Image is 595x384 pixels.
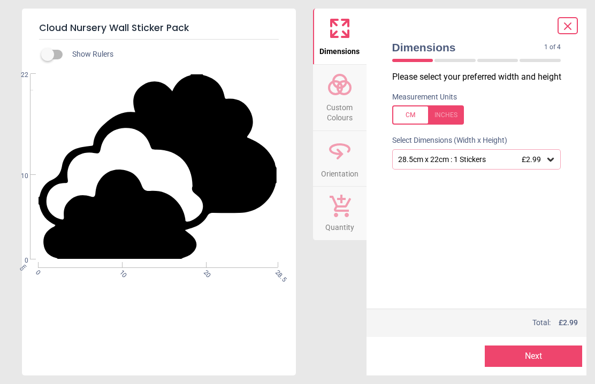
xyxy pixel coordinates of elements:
[391,318,578,328] div: Total:
[485,345,582,367] button: Next
[313,187,367,240] button: Quantity
[563,318,578,327] span: 2.99
[313,65,367,130] button: Custom Colours
[201,268,208,275] span: 20
[48,48,296,61] div: Show Rulers
[522,155,541,164] span: £2.99
[34,268,41,275] span: 0
[8,71,28,80] span: 22
[325,217,354,233] span: Quantity
[559,318,578,328] span: £
[392,40,545,55] span: Dimensions
[392,71,570,83] p: Please select your preferred width and height
[273,268,280,275] span: 28.5
[117,268,124,275] span: 10
[321,164,358,180] span: Orientation
[397,155,546,164] div: 28.5cm x 22cm : 1 Stickers
[392,92,457,103] label: Measurement Units
[39,17,279,40] h5: Cloud Nursery Wall Sticker Pack
[8,256,28,265] span: 0
[313,131,367,187] button: Orientation
[314,97,365,124] span: Custom Colours
[384,135,507,146] label: Select Dimensions (Width x Height)
[8,172,28,181] span: 10
[313,9,367,64] button: Dimensions
[319,41,360,57] span: Dimensions
[544,43,561,52] span: 1 of 4
[18,263,28,272] span: cm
